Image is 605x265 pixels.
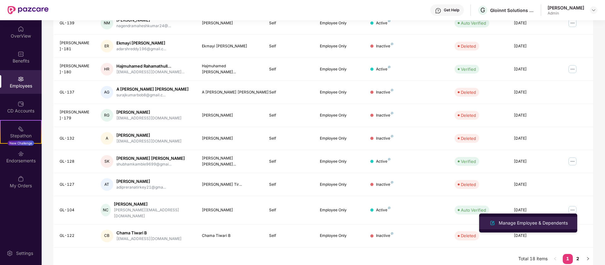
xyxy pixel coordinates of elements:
[116,109,182,115] div: [PERSON_NAME]
[391,232,393,235] img: svg+xml;base64,PHN2ZyB4bWxucz0iaHR0cDovL3d3dy53My5vcmcvMjAwMC9zdmciIHdpZHRoPSI4IiBoZWlnaHQ9IjgiIH...
[101,204,111,216] div: NC
[514,207,554,213] div: [DATE]
[320,43,360,49] div: Employee Only
[18,76,24,82] img: svg+xml;base64,PHN2ZyBpZD0iRW1wbG95ZWVzIiB4bWxucz0iaHR0cDovL3d3dy53My5vcmcvMjAwMC9zdmciIHdpZHRoPS...
[101,17,113,29] div: NM
[489,219,496,227] img: svg+xml;base64,PHN2ZyB4bWxucz0iaHR0cDovL3d3dy53My5vcmcvMjAwMC9zdmciIHhtbG5zOnhsaW5rPSJodHRwOi8vd3...
[116,155,185,161] div: [PERSON_NAME] [PERSON_NAME]
[376,233,393,239] div: Inactive
[391,43,393,45] img: svg+xml;base64,PHN2ZyB4bWxucz0iaHR0cDovL3d3dy53My5vcmcvMjAwMC9zdmciIHdpZHRoPSI4IiBoZWlnaHQ9IjgiIH...
[320,182,360,188] div: Employee Only
[563,254,573,263] a: 1
[514,43,554,49] div: [DATE]
[116,132,182,138] div: [PERSON_NAME]
[60,63,91,75] div: [PERSON_NAME]-180
[563,254,573,264] li: 1
[116,23,171,29] div: nagendramaheshkumar24@...
[60,233,91,239] div: GL-122
[514,66,554,72] div: [DATE]
[376,66,391,72] div: Active
[269,159,309,165] div: Self
[518,254,548,264] li: Total 18 items
[116,92,189,98] div: surajkumarbob8@gmail.c...
[391,89,393,91] img: svg+xml;base64,PHN2ZyB4bWxucz0iaHR0cDovL3d3dy53My5vcmcvMjAwMC9zdmciIHdpZHRoPSI4IiBoZWlnaHQ9IjgiIH...
[60,20,91,26] div: GL-139
[550,254,560,264] button: left
[101,40,113,52] div: ER
[116,63,185,69] div: Hajmuhamed Rahamathull...
[461,89,476,95] div: Deleted
[461,232,476,239] div: Deleted
[60,207,91,213] div: GL-104
[376,207,391,213] div: Active
[7,250,13,256] img: svg+xml;base64,PHN2ZyBpZD0iU2V0dGluZy0yMHgyMCIgeG1sbnM9Imh0dHA6Ly93d3cudzMub3JnLzIwMDAvc3ZnIiB3aW...
[114,207,192,219] div: [PERSON_NAME][EMAIL_ADDRESS][DOMAIN_NAME]
[548,11,584,16] div: Admin
[101,132,113,145] div: A
[202,20,259,26] div: [PERSON_NAME]
[116,184,166,190] div: adipreranatirkey21@gma...
[269,89,309,95] div: Self
[101,155,113,168] div: SK
[101,86,113,99] div: AG
[269,43,309,49] div: Self
[497,220,569,226] div: Manage Employee & Dependents
[60,159,91,165] div: GL-128
[18,26,24,32] img: svg+xml;base64,PHN2ZyBpZD0iSG9tZSIgeG1sbnM9Imh0dHA6Ly93d3cudzMub3JnLzIwMDAvc3ZnIiB3aWR0aD0iMjAiIG...
[444,8,459,13] div: Get Help
[101,63,113,75] div: HR
[269,112,309,118] div: Self
[376,182,393,188] div: Inactive
[514,136,554,142] div: [DATE]
[18,126,24,132] img: svg+xml;base64,PHN2ZyB4bWxucz0iaHR0cDovL3d3dy53My5vcmcvMjAwMC9zdmciIHdpZHRoPSIyMSIgaGVpZ2h0PSIyMC...
[490,7,534,13] div: Gloinnt Solutions Private Limited
[553,257,557,261] span: left
[101,109,113,122] div: RG
[14,250,35,256] div: Settings
[388,20,391,22] img: svg+xml;base64,PHN2ZyB4bWxucz0iaHR0cDovL3d3dy53My5vcmcvMjAwMC9zdmciIHdpZHRoPSI4IiBoZWlnaHQ9IjgiIH...
[320,20,360,26] div: Employee Only
[461,158,476,165] div: Verified
[391,181,393,184] img: svg+xml;base64,PHN2ZyB4bWxucz0iaHR0cDovL3d3dy53My5vcmcvMjAwMC9zdmciIHdpZHRoPSI4IiBoZWlnaHQ9IjgiIH...
[391,135,393,137] img: svg+xml;base64,PHN2ZyB4bWxucz0iaHR0cDovL3d3dy53My5vcmcvMjAwMC9zdmciIHdpZHRoPSI4IiBoZWlnaHQ9IjgiIH...
[461,207,486,213] div: Auto Verified
[376,89,393,95] div: Inactive
[114,201,192,207] div: [PERSON_NAME]
[461,43,476,49] div: Deleted
[320,136,360,142] div: Employee Only
[320,233,360,239] div: Employee Only
[116,69,185,75] div: [EMAIL_ADDRESS][DOMAIN_NAME]...
[60,40,91,52] div: [PERSON_NAME]-181
[116,40,166,46] div: Ekmayi [PERSON_NAME]
[320,66,360,72] div: Employee Only
[116,178,166,184] div: [PERSON_NAME]
[18,151,24,157] img: svg+xml;base64,PHN2ZyBpZD0iRW5kb3JzZW1lbnRzIiB4bWxucz0iaHR0cDovL3d3dy53My5vcmcvMjAwMC9zdmciIHdpZH...
[388,66,391,68] img: svg+xml;base64,PHN2ZyB4bWxucz0iaHR0cDovL3d3dy53My5vcmcvMjAwMC9zdmciIHdpZHRoPSI4IiBoZWlnaHQ9IjgiIH...
[101,230,113,242] div: CB
[202,155,259,167] div: [PERSON_NAME] [PERSON_NAME]...
[320,89,360,95] div: Employee Only
[591,8,596,13] img: svg+xml;base64,PHN2ZyBpZD0iRHJvcGRvd24tMzJ4MzIiIHhtbG5zPSJodHRwOi8vd3d3LnczLm9yZy8yMDAwL3N2ZyIgd2...
[8,141,34,146] div: New Challenge
[60,89,91,95] div: GL-137
[461,181,476,188] div: Deleted
[320,112,360,118] div: Employee Only
[101,178,113,191] div: AT
[202,112,259,118] div: [PERSON_NAME]
[514,182,554,188] div: [DATE]
[567,156,578,166] img: manageButton
[60,109,91,121] div: [PERSON_NAME]-179
[116,230,182,236] div: Chama Tiwari B
[18,51,24,57] img: svg+xml;base64,PHN2ZyBpZD0iQmVuZWZpdHMiIHhtbG5zPSJodHRwOi8vd3d3LnczLm9yZy8yMDAwL3N2ZyIgd2lkdGg9Ij...
[567,18,578,28] img: manageButton
[18,101,24,107] img: svg+xml;base64,PHN2ZyBpZD0iQ0RfQWNjb3VudHMiIGRhdGEtbmFtZT0iQ0QgQWNjb3VudHMiIHhtbG5zPSJodHRwOi8vd3...
[269,233,309,239] div: Self
[116,86,189,92] div: A [PERSON_NAME] [PERSON_NAME]
[376,20,391,26] div: Active
[573,254,583,263] a: 2
[8,6,49,14] img: New Pazcare Logo
[480,6,485,14] span: G
[269,20,309,26] div: Self
[435,8,441,14] img: svg+xml;base64,PHN2ZyBpZD0iSGVscC0zMngzMiIgeG1sbnM9Imh0dHA6Ly93d3cudzMub3JnLzIwMDAvc3ZnIiB3aWR0aD...
[116,161,185,167] div: shubhamkamble9699@gmai...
